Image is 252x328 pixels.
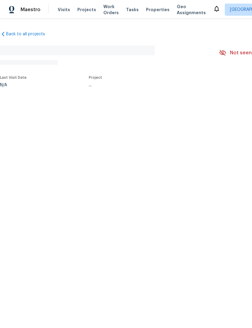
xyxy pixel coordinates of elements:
[126,8,139,12] span: Tasks
[21,7,40,13] span: Maestro
[89,76,102,79] span: Project
[89,83,205,87] div: ...
[103,4,119,16] span: Work Orders
[77,7,96,13] span: Projects
[146,7,170,13] span: Properties
[177,4,206,16] span: Geo Assignments
[58,7,70,13] span: Visits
